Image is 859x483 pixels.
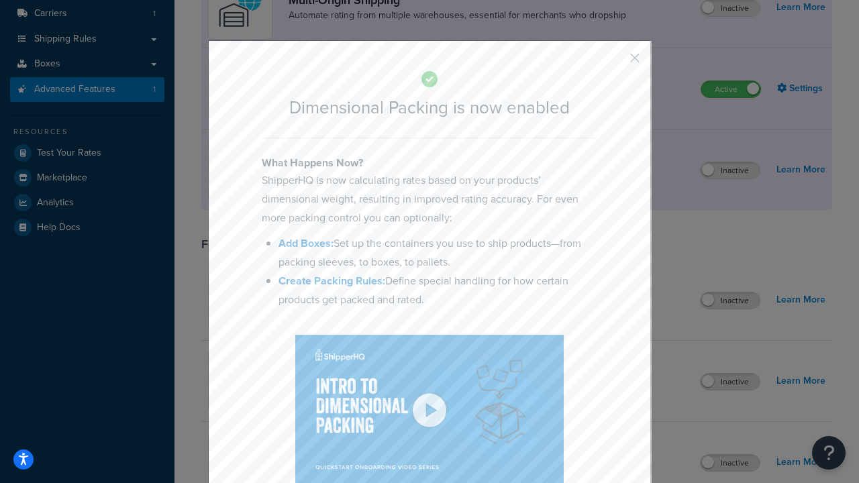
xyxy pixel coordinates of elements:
[262,171,597,227] p: ShipperHQ is now calculating rates based on your products’ dimensional weight, resulting in impro...
[262,155,597,171] h4: What Happens Now?
[279,234,597,272] li: Set up the containers you use to ship products—from packing sleeves, to boxes, to pallets.
[279,272,597,309] li: Define special handling for how certain products get packed and rated.
[279,235,334,251] a: Add Boxes:
[262,98,597,117] h2: Dimensional Packing is now enabled
[279,273,385,288] a: Create Packing Rules:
